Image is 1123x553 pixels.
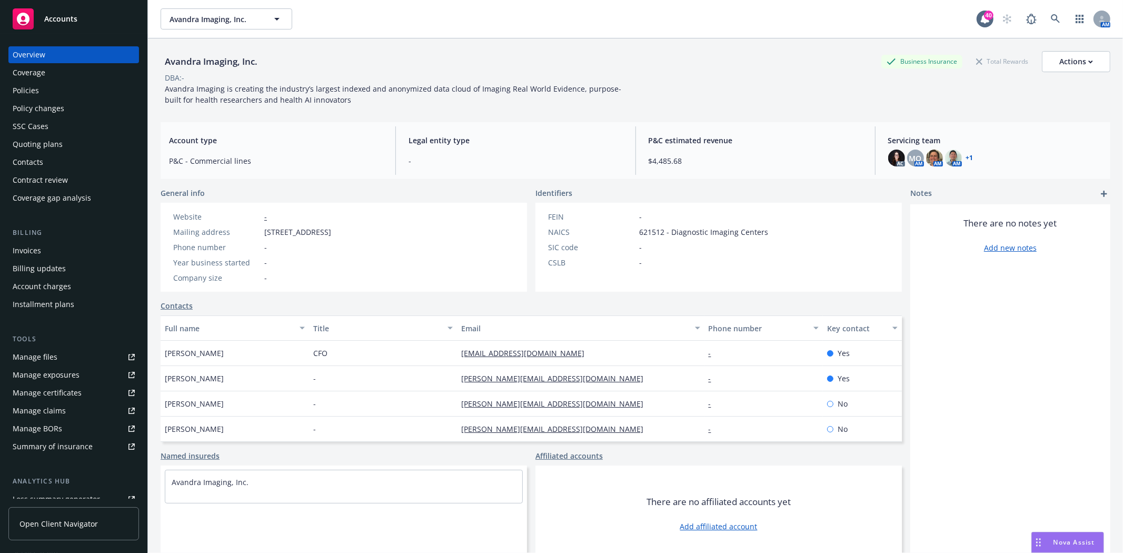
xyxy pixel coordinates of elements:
[8,349,139,366] a: Manage files
[170,14,261,25] span: Avandra Imaging, Inc.
[165,323,293,334] div: Full name
[13,438,93,455] div: Summary of insurance
[13,172,68,189] div: Contract review
[313,323,442,334] div: Title
[8,420,139,437] a: Manage BORs
[165,84,621,105] span: Avandra Imaging is creating the industry’s largest indexed and anonymized data cloud of Imaging R...
[8,4,139,34] a: Accounts
[409,155,622,166] span: -
[13,136,63,153] div: Quoting plans
[535,187,572,199] span: Identifiers
[709,424,720,434] a: -
[13,278,71,295] div: Account charges
[709,323,807,334] div: Phone number
[964,217,1057,230] span: There are no notes yet
[13,260,66,277] div: Billing updates
[8,154,139,171] a: Contacts
[8,367,139,383] a: Manage exposures
[461,323,688,334] div: Email
[8,228,139,238] div: Billing
[1069,8,1090,29] a: Switch app
[13,190,91,206] div: Coverage gap analysis
[535,450,603,461] a: Affiliated accounts
[649,155,862,166] span: $4,485.68
[13,242,41,259] div: Invoices
[13,64,45,81] div: Coverage
[1045,8,1066,29] a: Search
[264,242,267,253] span: -
[13,349,57,366] div: Manage files
[971,55,1033,68] div: Total Rewards
[888,150,905,166] img: photo
[313,373,316,384] span: -
[639,242,642,253] span: -
[548,211,635,222] div: FEIN
[1098,187,1110,200] a: add
[8,64,139,81] a: Coverage
[1054,538,1095,547] span: Nova Assist
[8,100,139,117] a: Policy changes
[161,300,193,311] a: Contacts
[1021,8,1042,29] a: Report a Bug
[8,438,139,455] a: Summary of insurance
[313,348,327,359] span: CFO
[173,272,260,283] div: Company size
[161,8,292,29] button: Avandra Imaging, Inc.
[13,82,39,99] div: Policies
[165,423,224,434] span: [PERSON_NAME]
[313,423,316,434] span: -
[8,334,139,344] div: Tools
[8,242,139,259] a: Invoices
[161,187,205,199] span: General info
[838,348,850,359] span: Yes
[165,72,184,83] div: DBA: -
[997,8,1018,29] a: Start snowing
[984,242,1037,253] a: Add new notes
[165,398,224,409] span: [PERSON_NAME]
[173,242,260,253] div: Phone number
[173,257,260,268] div: Year business started
[19,518,98,529] span: Open Client Navigator
[926,150,943,166] img: photo
[709,399,720,409] a: -
[173,211,260,222] div: Website
[548,257,635,268] div: CSLB
[409,135,622,146] span: Legal entity type
[457,315,704,341] button: Email
[838,373,850,384] span: Yes
[13,367,79,383] div: Manage exposures
[169,135,383,146] span: Account type
[639,257,642,268] span: -
[169,155,383,166] span: P&C - Commercial lines
[264,257,267,268] span: -
[161,450,220,461] a: Named insureds
[639,226,768,238] span: 621512 - Diagnostic Imaging Centers
[966,155,973,161] a: +1
[165,373,224,384] span: [PERSON_NAME]
[8,46,139,63] a: Overview
[161,55,262,68] div: Avandra Imaging, Inc.
[264,272,267,283] span: -
[945,150,962,166] img: photo
[548,242,635,253] div: SIC code
[709,373,720,383] a: -
[8,491,139,508] a: Loss summary generator
[704,315,823,341] button: Phone number
[881,55,962,68] div: Business Insurance
[461,424,652,434] a: [PERSON_NAME][EMAIL_ADDRESS][DOMAIN_NAME]
[838,398,848,409] span: No
[173,226,260,238] div: Mailing address
[313,398,316,409] span: -
[1032,532,1045,552] div: Drag to move
[8,384,139,401] a: Manage certificates
[8,172,139,189] a: Contract review
[8,118,139,135] a: SSC Cases
[8,476,139,487] div: Analytics hub
[909,153,922,164] span: MQ
[461,348,593,358] a: [EMAIL_ADDRESS][DOMAIN_NAME]
[8,82,139,99] a: Policies
[461,399,652,409] a: [PERSON_NAME][EMAIL_ADDRESS][DOMAIN_NAME]
[172,477,249,487] a: Avandra Imaging, Inc.
[13,154,43,171] div: Contacts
